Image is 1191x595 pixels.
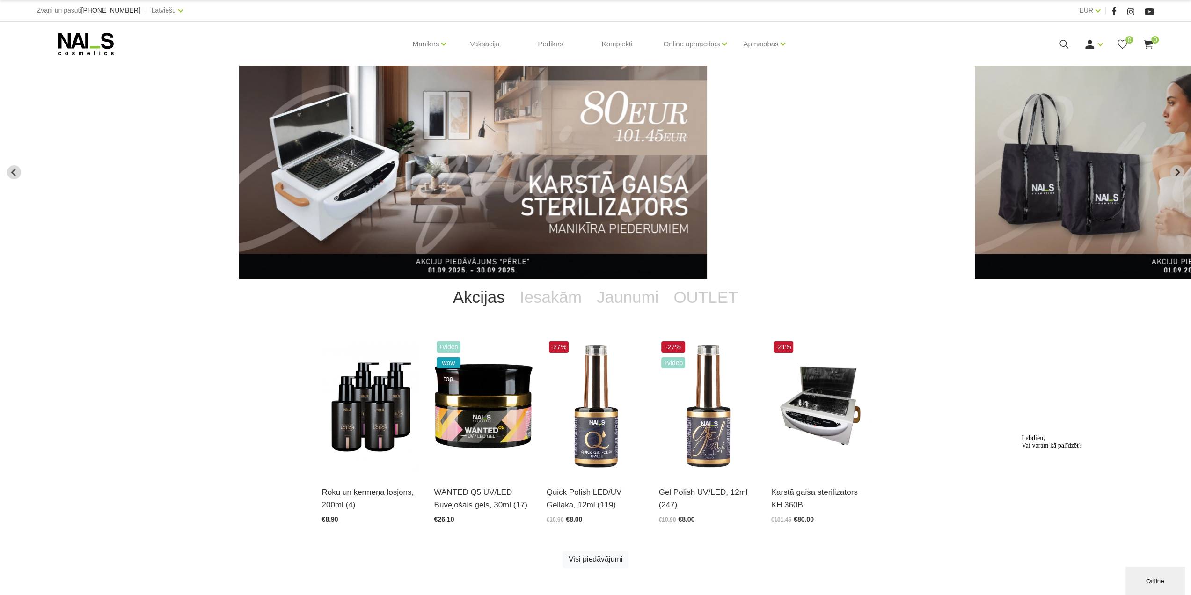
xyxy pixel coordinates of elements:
[563,551,628,568] a: Visi piedāvājumi
[434,486,533,511] a: WANTED Q5 UV/LED Būvējošais gels, 30ml (17)
[661,357,686,368] span: +Video
[661,341,686,353] span: -27%
[152,5,176,16] a: Latviešu
[4,4,172,19] div: Labdien,Vai varam kā palīdzēt?
[743,25,778,63] a: Apmācības
[589,279,666,316] a: Jaunumi
[446,279,512,316] a: Akcijas
[566,515,582,523] span: €8.00
[1151,36,1159,44] span: 0
[547,339,645,474] img: Ātri, ērti un vienkārši!Intensīvi pigmentēta gellaka, kas perfekti klājas arī vienā slānī, tādā v...
[678,515,694,523] span: €8.00
[594,22,640,66] a: Komplekti
[1079,5,1093,16] a: EUR
[666,279,745,316] a: OUTLET
[239,66,954,279] li: 7 of 12
[771,516,791,523] span: €101.45
[81,7,140,14] a: [PHONE_NUMBER]
[771,486,870,511] a: Karstā gaisa sterilizators KH 360B
[794,515,814,523] span: €80.00
[4,4,64,18] span: Labdien, Vai varam kā palīdzēt?
[663,25,720,63] a: Online apmācības
[37,5,140,16] div: Zvani un pasūti
[7,165,21,179] button: Previous slide
[1125,565,1186,595] iframe: chat widget
[659,516,676,523] span: €10.90
[434,515,454,523] span: €26.10
[437,373,461,384] span: top
[771,339,870,474] img: Karstā gaisa sterilizatoru var izmantot skaistumkopšanas salonos, manikīra kabinetos, ēdināšanas ...
[434,339,533,474] img: Gels WANTED NAILS cosmetics tehniķu komanda ir radījusi gelu, kas ilgi jau ir katra meistara mekl...
[322,515,338,523] span: €8.90
[322,339,420,474] img: BAROJOŠS roku un ķermeņa LOSJONSBALI COCONUT barojošs roku un ķermeņa losjons paredzēts jebkura t...
[512,279,589,316] a: Iesakām
[1117,38,1128,50] a: 0
[547,486,645,511] a: Quick Polish LED/UV Gellaka, 12ml (119)
[547,516,564,523] span: €10.90
[145,5,147,16] span: |
[1018,431,1186,562] iframe: chat widget
[1170,165,1184,179] button: Next slide
[1125,36,1133,44] span: 0
[1105,5,1107,16] span: |
[413,25,439,63] a: Manikīrs
[659,486,757,511] a: Gel Polish UV/LED, 12ml (247)
[774,341,794,353] span: -21%
[659,339,757,474] img: Ilgnoturīga, intensīvi pigmentēta gellaka. Viegli klājas, lieliski žūst, nesaraujas, neatkāpjas n...
[462,22,507,66] a: Vaksācija
[549,341,569,353] span: -27%
[530,22,570,66] a: Pedikīrs
[437,341,461,353] span: +Video
[1142,38,1154,50] a: 0
[322,486,420,511] a: Roku un ķermeņa losjons, 200ml (4)
[437,357,461,368] span: wow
